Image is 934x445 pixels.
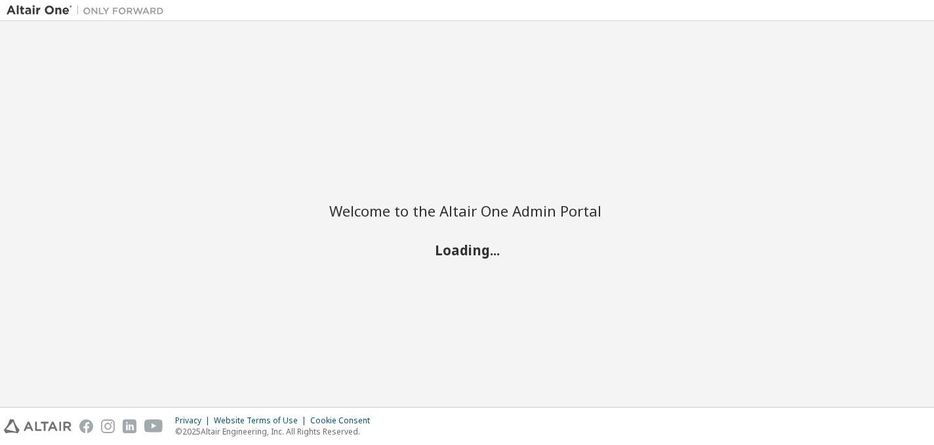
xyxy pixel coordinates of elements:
div: Privacy [175,415,214,426]
img: Altair One [7,4,171,17]
h2: Loading... [329,242,605,259]
img: altair_logo.svg [4,419,71,433]
p: © 2025 Altair Engineering, Inc. All Rights Reserved. [175,426,378,437]
img: youtube.svg [144,419,163,433]
h2: Welcome to the Altair One Admin Portal [329,201,605,220]
div: Website Terms of Use [214,415,310,426]
img: instagram.svg [101,419,115,433]
div: Cookie Consent [310,415,378,426]
img: facebook.svg [79,419,93,433]
img: linkedin.svg [123,419,136,433]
